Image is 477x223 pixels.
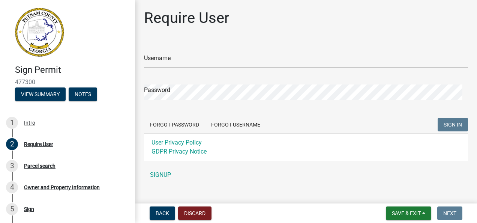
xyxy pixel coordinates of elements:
[444,122,462,128] span: SIGN IN
[144,9,229,27] h1: Require User
[156,210,169,216] span: Back
[15,87,66,101] button: View Summary
[69,87,97,101] button: Notes
[24,163,55,169] div: Parcel search
[6,181,18,193] div: 4
[151,148,207,155] a: GDPR Privacy Notice
[15,78,120,86] span: 477300
[24,120,35,125] div: Intro
[6,203,18,215] div: 5
[24,206,34,212] div: Sign
[150,206,175,220] button: Back
[205,118,266,131] button: Forgot Username
[392,210,421,216] span: Save & Exit
[443,210,456,216] span: Next
[15,92,66,98] wm-modal-confirm: Summary
[144,118,205,131] button: Forgot Password
[144,167,468,182] a: SIGNUP
[69,92,97,98] wm-modal-confirm: Notes
[151,139,202,146] a: User Privacy Policy
[6,160,18,172] div: 3
[6,117,18,129] div: 1
[386,206,431,220] button: Save & Exit
[438,118,468,131] button: SIGN IN
[6,138,18,150] div: 2
[15,8,64,57] img: Putnam County, Georgia
[15,65,129,75] h4: Sign Permit
[24,142,53,147] div: Require User
[178,206,211,220] button: Discard
[437,206,462,220] button: Next
[24,185,100,190] div: Owner and Property Information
